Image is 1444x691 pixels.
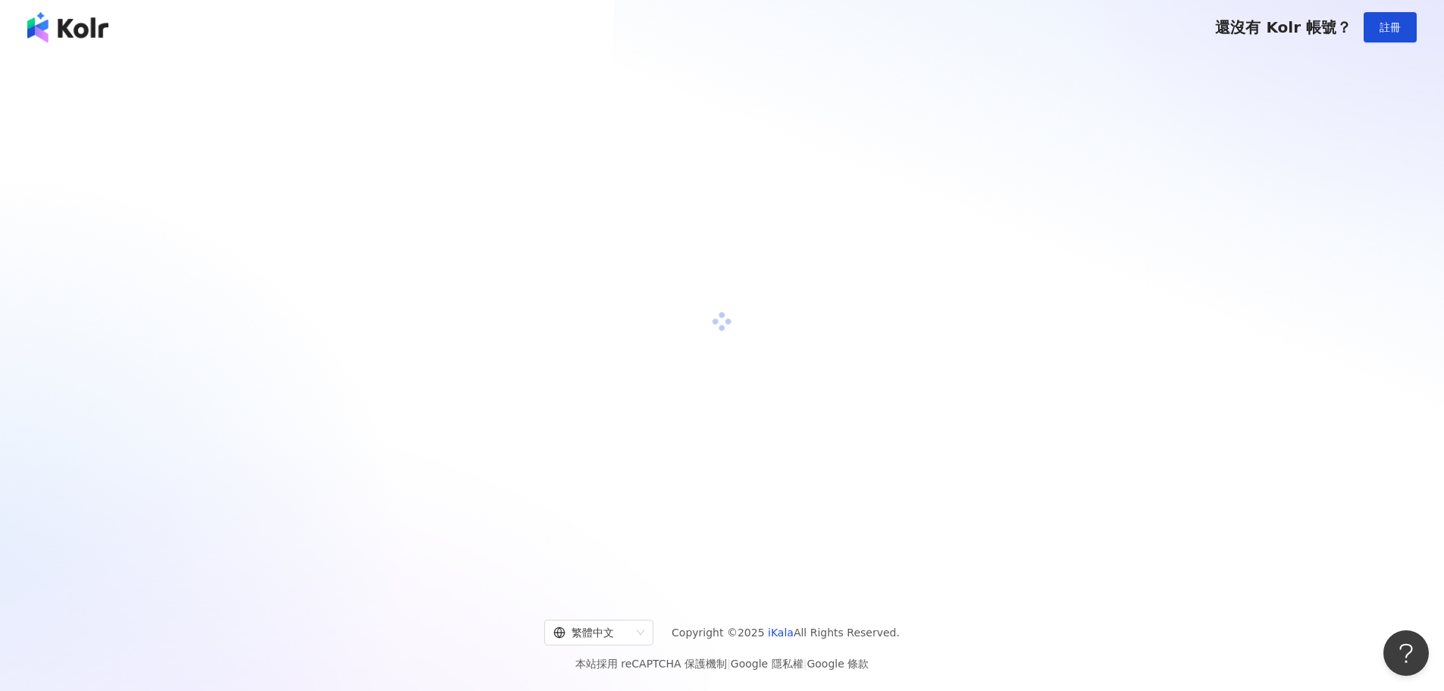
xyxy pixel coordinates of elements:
[803,658,807,670] span: |
[672,623,900,642] span: Copyright © 2025 All Rights Reserved.
[1215,18,1352,36] span: 還沒有 Kolr 帳號？
[1380,21,1401,33] span: 註冊
[1383,630,1429,676] iframe: Help Scout Beacon - Open
[768,627,794,639] a: iKala
[727,658,731,670] span: |
[553,620,631,645] div: 繁體中文
[807,658,869,670] a: Google 條款
[731,658,803,670] a: Google 隱私權
[1364,12,1417,42] button: 註冊
[575,655,869,673] span: 本站採用 reCAPTCHA 保護機制
[27,12,108,42] img: logo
